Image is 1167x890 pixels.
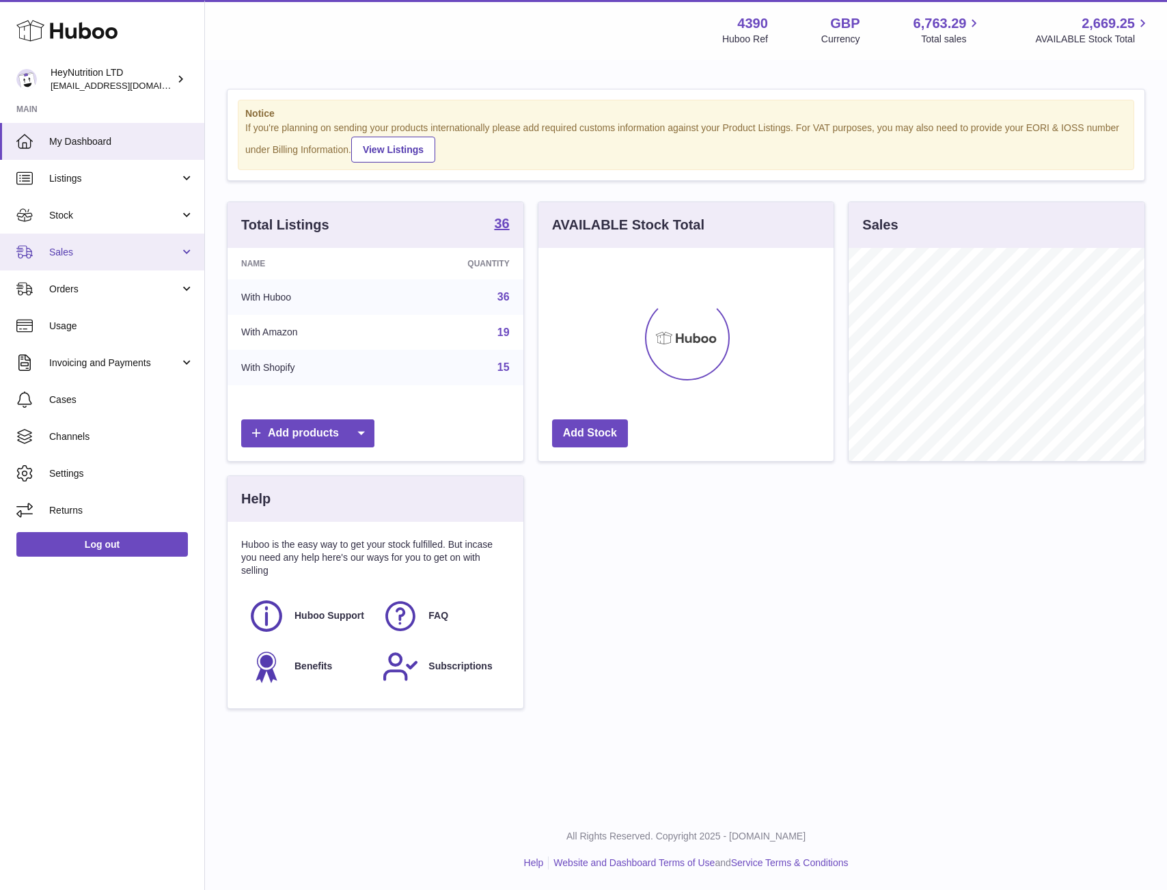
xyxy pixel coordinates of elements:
span: Sales [49,246,180,259]
span: AVAILABLE Stock Total [1035,33,1151,46]
span: [EMAIL_ADDRESS][DOMAIN_NAME] [51,80,201,91]
a: Huboo Support [248,598,368,635]
strong: GBP [830,14,860,33]
span: Subscriptions [428,660,492,673]
a: 36 [494,217,509,233]
div: HeyNutrition LTD [51,66,174,92]
span: Channels [49,430,194,443]
strong: 4390 [737,14,768,33]
a: 19 [497,326,510,338]
span: Usage [49,320,194,333]
a: 2,669.25 AVAILABLE Stock Total [1035,14,1151,46]
a: 36 [497,291,510,303]
span: Listings [49,172,180,185]
span: Invoicing and Payments [49,357,180,370]
a: 15 [497,361,510,373]
img: info@heynutrition.com [16,69,37,89]
li: and [549,857,848,870]
th: Quantity [389,248,523,279]
a: 6,763.29 Total sales [914,14,983,46]
h3: AVAILABLE Stock Total [552,216,704,234]
p: Huboo is the easy way to get your stock fulfilled. But incase you need any help here's our ways f... [241,538,510,577]
a: View Listings [351,137,435,163]
div: Currency [821,33,860,46]
strong: Notice [245,107,1127,120]
th: Name [228,248,389,279]
h3: Help [241,490,271,508]
h3: Sales [862,216,898,234]
span: 6,763.29 [914,14,967,33]
td: With Shopify [228,350,389,385]
span: Cases [49,393,194,406]
a: Website and Dashboard Terms of Use [553,857,715,868]
span: FAQ [428,609,448,622]
a: Add products [241,419,374,447]
a: Subscriptions [382,648,502,685]
a: Service Terms & Conditions [731,857,849,868]
span: Benefits [294,660,332,673]
span: 2,669.25 [1082,14,1135,33]
span: Returns [49,504,194,517]
td: With Huboo [228,279,389,315]
a: FAQ [382,598,502,635]
p: All Rights Reserved. Copyright 2025 - [DOMAIN_NAME] [216,830,1156,843]
strong: 36 [494,217,509,230]
div: Huboo Ref [722,33,768,46]
a: Help [524,857,544,868]
div: If you're planning on sending your products internationally please add required customs informati... [245,122,1127,163]
span: Huboo Support [294,609,364,622]
span: Stock [49,209,180,222]
span: Settings [49,467,194,480]
span: Orders [49,283,180,296]
span: Total sales [921,33,982,46]
td: With Amazon [228,315,389,350]
a: Add Stock [552,419,628,447]
span: My Dashboard [49,135,194,148]
a: Log out [16,532,188,557]
a: Benefits [248,648,368,685]
h3: Total Listings [241,216,329,234]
